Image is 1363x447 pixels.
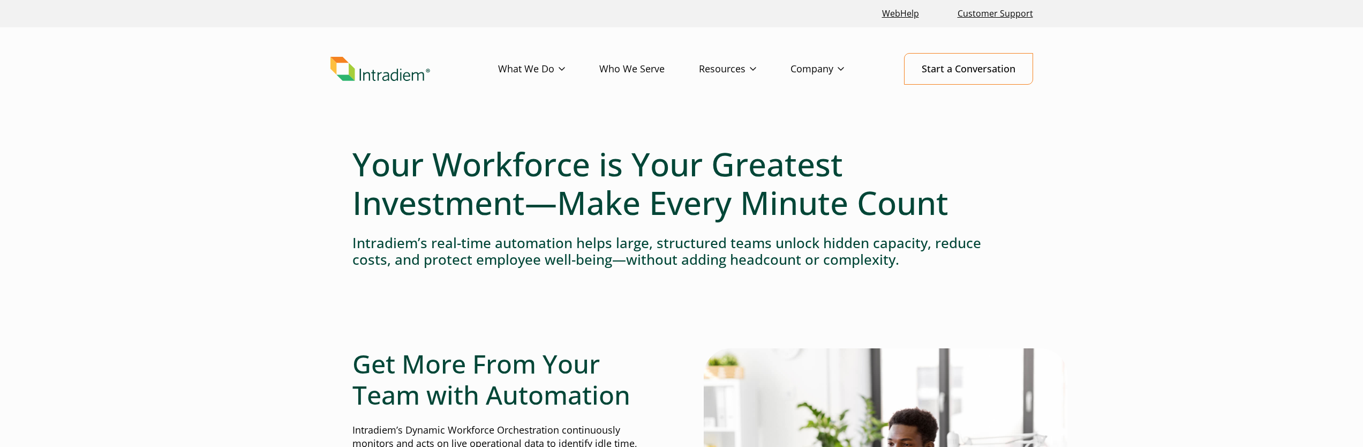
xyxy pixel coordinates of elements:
[498,54,599,85] a: What We Do
[953,2,1037,25] a: Customer Support
[878,2,923,25] a: Link opens in a new window
[352,348,660,410] h2: Get More From Your Team with Automation
[699,54,790,85] a: Resources
[599,54,699,85] a: Who We Serve
[904,53,1033,85] a: Start a Conversation
[352,145,1011,222] h1: Your Workforce is Your Greatest Investment—Make Every Minute Count
[330,57,498,81] a: Link to homepage of Intradiem
[352,235,1011,268] h4: Intradiem’s real-time automation helps large, structured teams unlock hidden capacity, reduce cos...
[330,57,430,81] img: Intradiem
[790,54,878,85] a: Company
